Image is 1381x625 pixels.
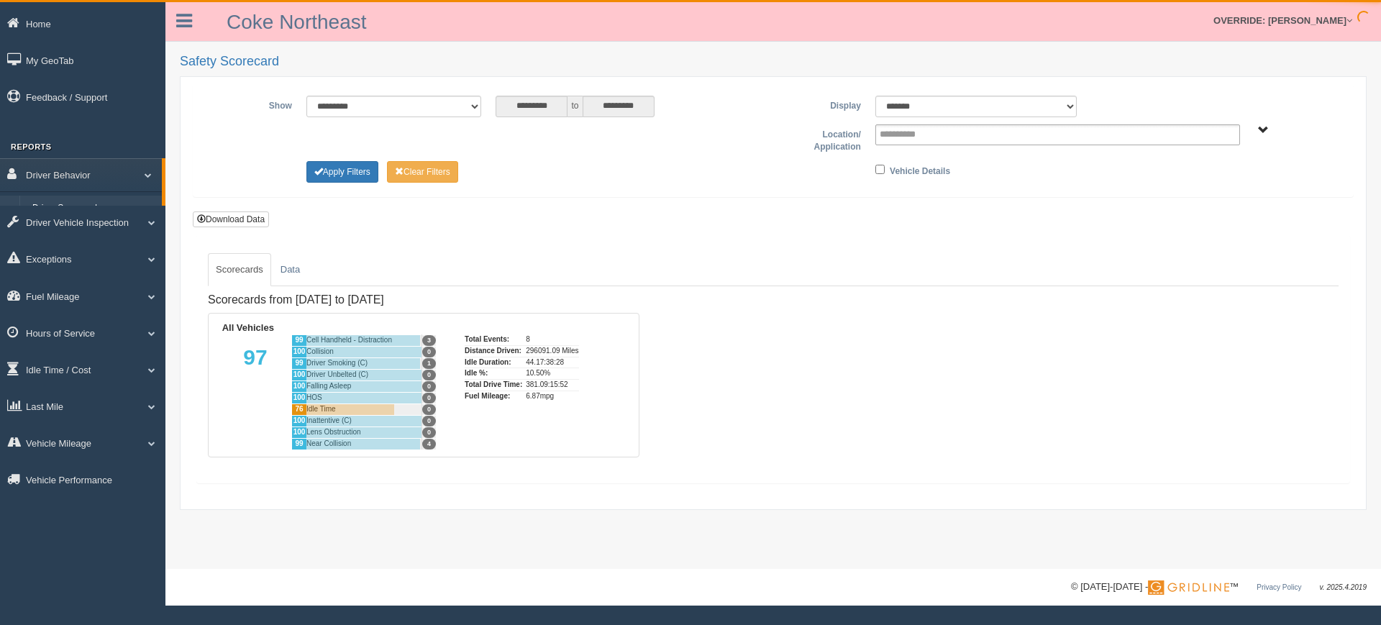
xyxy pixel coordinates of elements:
[773,124,868,154] label: Location/ Application
[422,404,436,415] span: 0
[26,196,162,222] a: Driver Scorecard
[193,211,269,227] button: Download Data
[465,368,522,379] div: Idle %:
[465,345,522,357] div: Distance Driven:
[422,370,436,380] span: 0
[568,96,582,117] span: to
[526,379,578,391] div: 381.09:15:52
[422,358,436,369] span: 1
[208,293,639,306] h4: Scorecards from [DATE] to [DATE]
[291,392,306,403] div: 100
[273,253,308,286] a: Data
[291,380,306,392] div: 100
[204,96,299,113] label: Show
[222,322,274,333] b: All Vehicles
[208,253,271,286] a: Scorecards
[291,415,306,426] div: 100
[387,161,458,183] button: Change Filter Options
[773,96,868,113] label: Display
[526,345,578,357] div: 296091.09 Miles
[291,438,306,450] div: 99
[422,347,436,357] span: 0
[422,427,436,438] span: 0
[422,381,436,392] span: 0
[291,346,306,357] div: 100
[1320,583,1367,591] span: v. 2025.4.2019
[526,391,578,402] div: 6.87mpg
[306,161,378,183] button: Change Filter Options
[422,439,436,450] span: 4
[1257,583,1301,591] a: Privacy Policy
[291,369,306,380] div: 100
[422,393,436,403] span: 0
[465,379,522,391] div: Total Drive Time:
[291,403,306,415] div: 76
[180,55,1367,69] h2: Safety Scorecard
[465,357,522,368] div: Idle Duration:
[227,11,367,33] a: Coke Northeast
[1148,580,1229,595] img: Gridline
[526,368,578,379] div: 10.50%
[291,357,306,369] div: 99
[422,416,436,426] span: 0
[890,161,950,178] label: Vehicle Details
[465,334,522,345] div: Total Events:
[291,334,306,346] div: 99
[526,334,578,345] div: 8
[422,335,436,346] span: 3
[291,426,306,438] div: 100
[219,334,291,450] div: 97
[1071,580,1367,595] div: © [DATE]-[DATE] - ™
[526,357,578,368] div: 44.17:38:28
[465,391,522,402] div: Fuel Mileage:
